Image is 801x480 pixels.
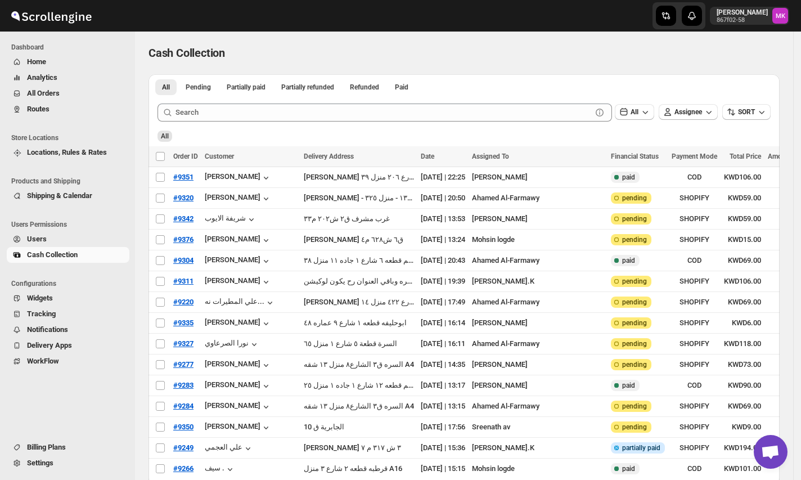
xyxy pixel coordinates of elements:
button: Shipping & Calendar [7,188,129,204]
span: Pending [186,83,211,92]
button: قرطبه قطعه ٢ شارع ٣ منزل A16 [304,464,402,473]
span: Cash Collection [148,46,225,60]
span: Financial Status [611,152,659,160]
button: User menu [710,7,789,25]
button: Analytics [7,70,129,86]
button: #9311 [173,276,193,287]
span: KWD194.00 [724,442,761,454]
span: Billing Plans [27,443,66,451]
span: paid [622,464,635,473]
td: [PERSON_NAME] [469,355,607,375]
button: Assignee [659,104,718,120]
span: Paid [395,83,408,92]
span: Configurations [11,279,129,288]
span: Users [27,235,47,243]
span: KWD6.00 [724,317,761,329]
button: Widgets [7,290,129,306]
span: Assignee [674,108,702,116]
button: Notifications [7,322,129,338]
button: [PERSON_NAME] ق٦ ش٦٢٨ م٤ [304,235,403,244]
span: #9311 [173,277,193,285]
span: SHOPIFY [672,317,717,329]
span: SHOPIFY [672,297,717,308]
span: Mostafa Khalifa [772,8,788,24]
div: نورا الصرعاوي [205,339,260,350]
button: Home [7,54,129,70]
span: All [631,108,638,116]
div: صباح السالم قطعه ١٢ شارع ١ جاده ١ منزل ٢٥ [304,381,414,389]
button: [PERSON_NAME] [205,380,272,392]
span: Widgets [27,294,53,302]
span: partially paid [622,443,660,452]
span: KWD106.00 [724,276,761,287]
button: شريفة الايوب [205,214,257,225]
td: Sreenath av [469,417,607,438]
span: KWD9.00 [724,421,761,433]
button: Tracking [7,306,129,322]
p: [PERSON_NAME] [717,8,768,17]
span: Store Locations [11,133,129,142]
td: [DATE] | 17:56 [417,417,469,438]
td: Ahamed Al-Farmawy [469,396,607,417]
span: KWD118.00 [724,338,761,349]
div: [PERSON_NAME] [205,255,272,267]
button: [PERSON_NAME] [205,360,272,371]
div: [PERSON_NAME] [205,172,272,183]
td: [DATE] | 14:35 [417,355,469,375]
button: #9342 [173,213,193,225]
button: [PERSON_NAME] [205,276,272,288]
button: #9277 [173,359,193,370]
button: جواخير الوفره وباقي العنوان رح يكون لوكيشن [304,277,414,285]
td: Ahamed Al-Farmawy [469,188,607,209]
span: Date [421,152,434,160]
span: pending [622,318,647,328]
span: All [161,132,169,140]
td: [DATE] | 22:25 [417,167,469,188]
td: Ahamed Al-Farmawy [469,334,607,355]
td: [DATE] | 17:49 [417,292,469,313]
button: #9351 [173,172,193,183]
button: [PERSON_NAME] [205,235,272,246]
td: [DATE] | 13:53 [417,209,469,230]
td: [PERSON_NAME].K [469,438,607,459]
span: KWD69.00 [724,401,761,412]
button: #9220 [173,297,193,308]
button: السره ق٣ الشارع٨ منزل ١٣ شقه A4 [304,402,414,410]
button: #9327 [173,338,193,349]
button: صباح السالم قطعه ٦ شارع ١ جاده ١١ منزل ٣٨ [304,256,414,264]
span: SHOPIFY [672,192,717,204]
div: [PERSON_NAME] - قطعه ٢ - شارع ١٣٣ - منزل ٣٢٥ [304,194,414,202]
div: [PERSON_NAME] قطعه ٤ شارع ٤٢٢ منزل ١٤ [304,298,414,306]
span: Delivery Apps [27,341,72,349]
div: [PERSON_NAME] [205,422,272,433]
span: Partially refunded [281,83,334,92]
span: COD [672,463,717,474]
span: WorkFlow [27,357,59,365]
span: SHOPIFY [672,401,717,412]
button: [PERSON_NAME] [205,401,272,412]
span: COD [672,255,717,266]
span: KWD15.00 [724,234,761,245]
button: الجابرية ق 10 [304,423,344,431]
span: Shipping & Calendar [27,191,92,200]
span: Dashboard [11,43,129,52]
span: KWD59.00 [724,192,761,204]
span: #9249 [173,443,193,452]
span: #9342 [173,214,193,223]
button: [PERSON_NAME] قطعه ٢ شارع ٢٠٦ منزل ٣٩ [304,173,414,181]
span: pending [622,235,647,244]
a: دردشة مفتوحة [754,435,787,469]
span: #9351 [173,173,193,181]
span: KWD101.00 [724,463,761,474]
button: All [615,104,654,120]
span: SHOPIFY [672,234,717,245]
td: [DATE] | 13:15 [417,396,469,417]
span: All Orders [27,89,60,97]
button: Billing Plans [7,439,129,455]
span: SHOPIFY [672,276,717,287]
button: #9376 [173,234,193,245]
